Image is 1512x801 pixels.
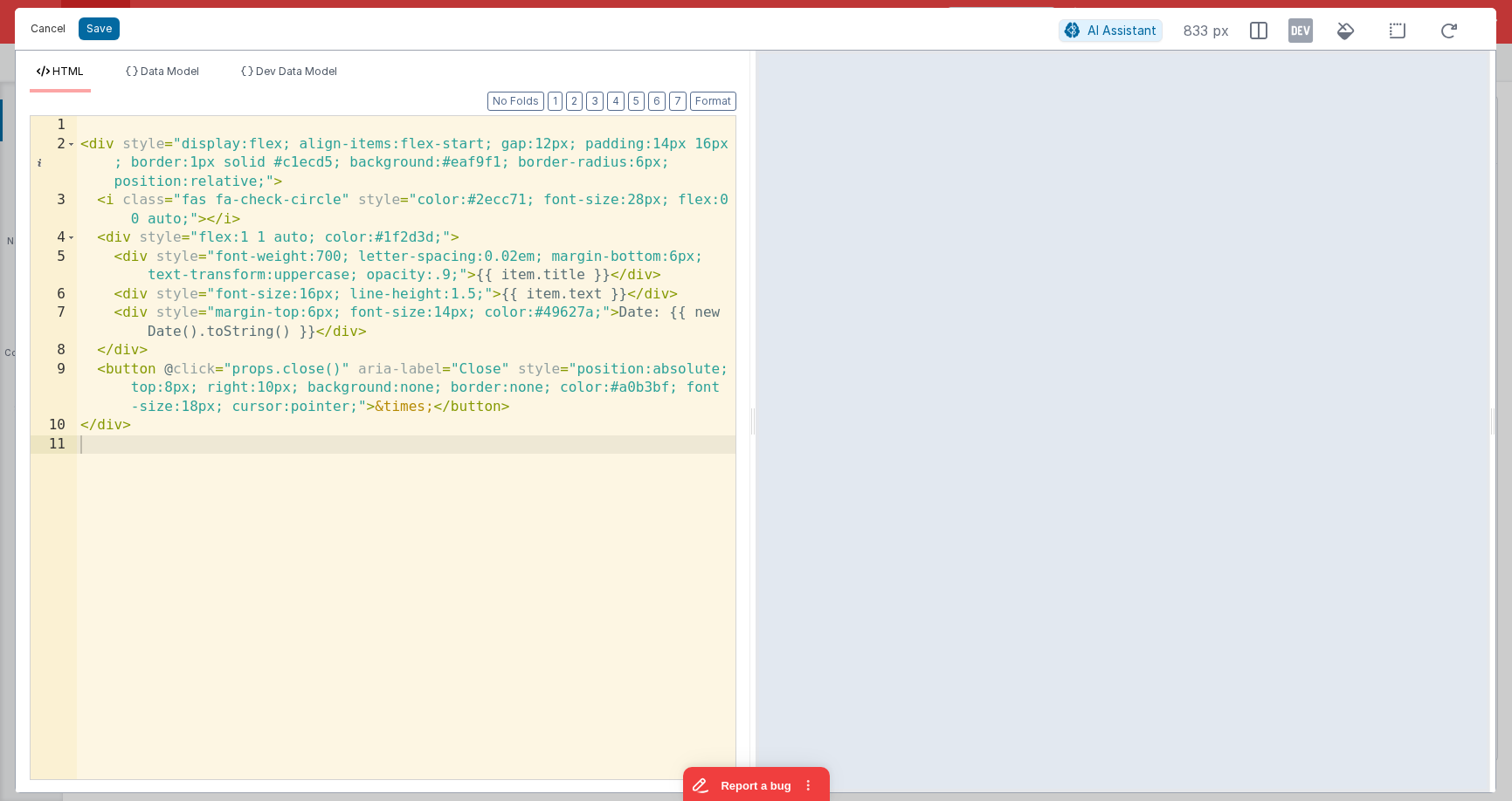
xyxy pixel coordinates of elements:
div: 9 [31,360,77,417]
button: Save [79,17,120,40]
button: 6 [648,92,666,111]
button: 5 [628,92,645,111]
button: 4 [607,92,625,111]
span: Data Model [141,65,199,78]
span: AI Assistant [1087,23,1156,38]
div: 2 [31,135,77,192]
button: Cancel [22,17,74,41]
button: No Folds [487,92,544,111]
span: 833 px [1184,20,1229,41]
div: 8 [31,341,77,360]
div: 6 [31,285,77,305]
button: AI Assistant [1059,19,1163,42]
div: 11 [31,435,77,455]
button: 2 [566,92,583,111]
button: Format [690,92,736,111]
div: 4 [31,229,77,248]
button: 3 [586,92,604,111]
div: 7 [31,304,77,341]
span: Dev Data Model [256,65,337,78]
span: HTML [52,65,84,78]
div: 3 [31,191,77,229]
div: 1 [31,116,77,135]
button: 1 [548,92,563,111]
div: 5 [31,248,77,285]
button: 7 [669,92,687,111]
div: 10 [31,416,77,435]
